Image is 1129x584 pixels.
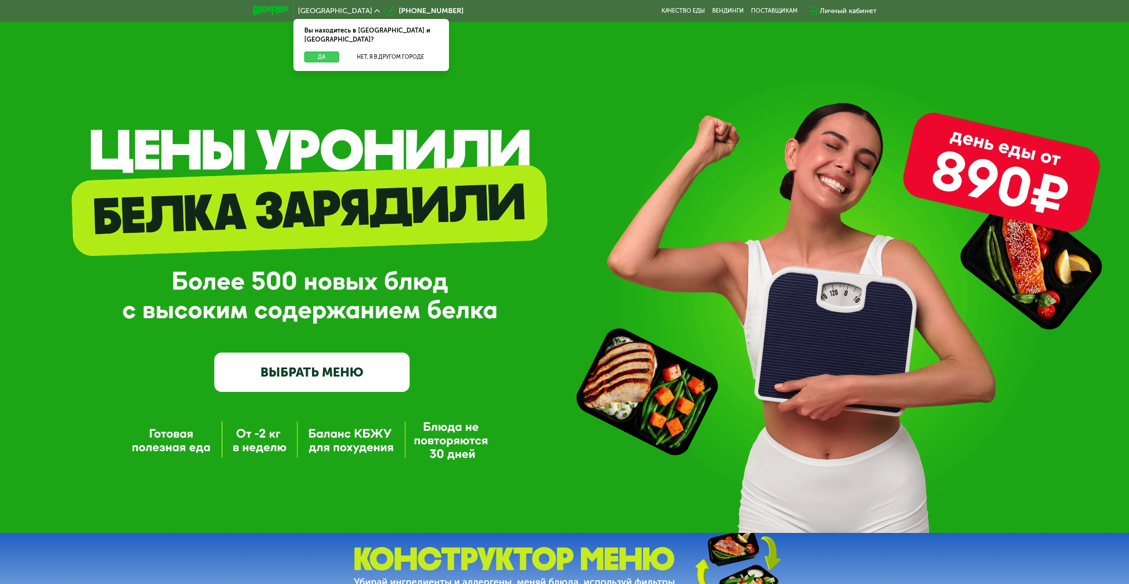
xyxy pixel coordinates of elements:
[293,19,449,52] div: Вы находитесь в [GEOGRAPHIC_DATA] и [GEOGRAPHIC_DATA]?
[304,52,339,62] button: Да
[820,5,877,16] div: Личный кабинет
[214,353,410,392] a: ВЫБРАТЬ МЕНЮ
[661,7,705,14] a: Качество еды
[343,52,438,62] button: Нет, я в другом городе
[751,7,798,14] div: поставщикам
[384,5,463,16] a: [PHONE_NUMBER]
[298,7,372,14] span: [GEOGRAPHIC_DATA]
[712,7,744,14] a: Вендинги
